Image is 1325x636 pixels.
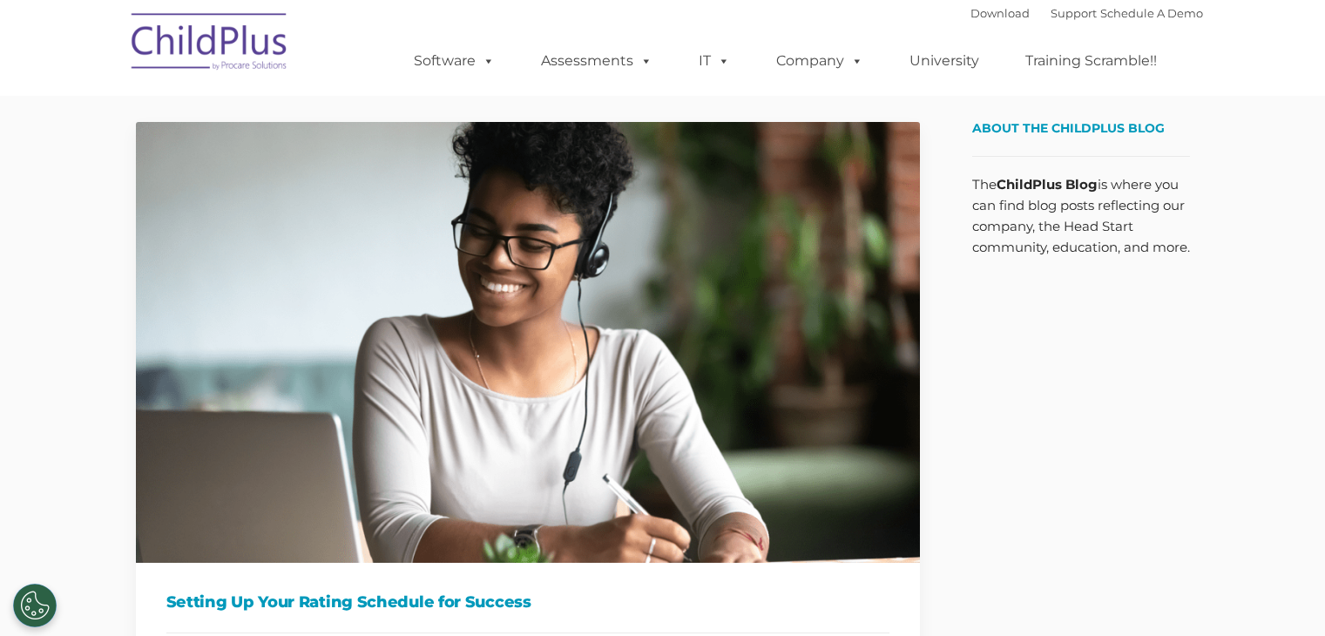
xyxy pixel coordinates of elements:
span: About the ChildPlus Blog [972,120,1165,136]
a: Software [396,44,512,78]
button: Cookies Settings [13,584,57,627]
a: Support [1051,6,1097,20]
a: Company [759,44,881,78]
font: | [970,6,1203,20]
a: Download [970,6,1030,20]
a: Schedule A Demo [1100,6,1203,20]
a: IT [681,44,747,78]
strong: ChildPlus Blog [997,176,1098,193]
img: ChildPlus by Procare Solutions [123,1,297,88]
a: Assessments [524,44,670,78]
h1: Setting Up Your Rating Schedule for Success [166,589,889,615]
a: Training Scramble!! [1008,44,1174,78]
a: University [892,44,997,78]
p: The is where you can find blog posts reflecting our company, the Head Start community, education,... [972,174,1190,258]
